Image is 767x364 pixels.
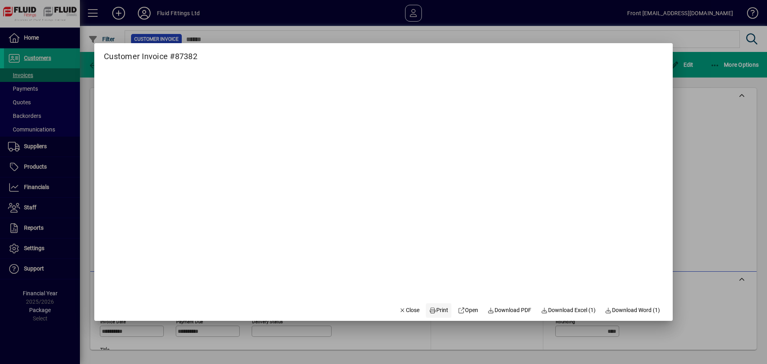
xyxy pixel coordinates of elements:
button: Close [396,303,423,318]
a: Download PDF [485,303,535,318]
span: Print [429,306,448,314]
span: Download Excel (1) [541,306,596,314]
a: Open [455,303,481,318]
h2: Customer Invoice #87382 [94,43,207,63]
span: Download Word (1) [605,306,660,314]
span: Download PDF [488,306,532,314]
button: Download Excel (1) [538,303,599,318]
span: Close [399,306,420,314]
button: Print [426,303,451,318]
button: Download Word (1) [602,303,664,318]
span: Open [458,306,478,314]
